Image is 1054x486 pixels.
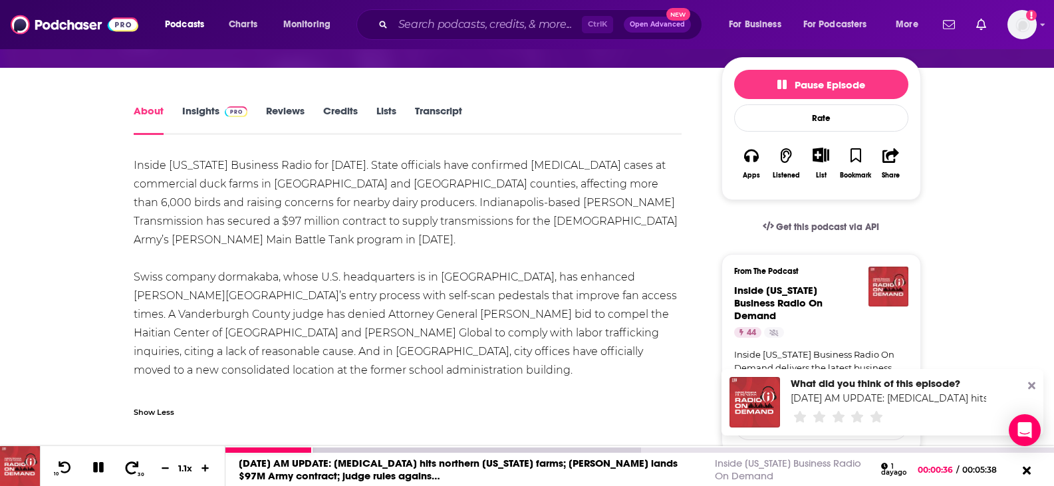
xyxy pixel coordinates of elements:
span: 00:05:38 [959,465,1010,475]
button: open menu [156,14,221,35]
div: Inside [US_STATE] Business Radio for [DATE]. State officials have confirmed [MEDICAL_DATA] cases ... [134,156,682,417]
a: Credits [323,104,358,135]
span: More [896,15,918,34]
div: List [816,171,827,180]
span: 44 [747,326,756,340]
div: Listened [773,172,800,180]
img: 10/14/25 AM UPDATE: Bird flu hits northern Indiana farms; Allison lands $97M Army contract; judge... [729,377,780,427]
svg: Add a profile image [1026,10,1037,21]
a: Show notifications dropdown [938,13,960,36]
span: / [956,465,959,475]
a: Get this podcast via API [752,211,890,243]
h3: From The Podcast [734,267,898,276]
div: Open Intercom Messenger [1009,414,1041,446]
span: New [666,8,690,21]
span: Inside [US_STATE] Business Radio On Demand [734,284,823,322]
div: What did you think of this episode? [791,377,986,390]
span: Monitoring [283,15,330,34]
div: 1 day ago [881,463,910,477]
a: InsightsPodchaser Pro [182,104,248,135]
img: Podchaser - Follow, Share and Rate Podcasts [11,12,138,37]
a: Inside INdiana Business Radio On Demand [734,284,823,322]
button: Pause Episode [734,70,908,99]
button: open menu [795,14,886,35]
div: Search podcasts, credits, & more... [369,9,715,40]
img: Podchaser Pro [225,106,248,117]
button: Show More Button [807,148,835,162]
a: Transcript [415,104,462,135]
img: User Profile [1007,10,1037,39]
a: Inside [US_STATE] Business Radio On Demand delivers the latest business news throughout the [GEOG... [734,348,908,400]
div: Show More ButtonList [803,139,838,187]
span: 00:00:36 [918,465,956,475]
div: Bookmark [840,172,871,180]
a: About [134,104,164,135]
div: 1.1 x [174,463,197,473]
button: open menu [886,14,935,35]
a: [DATE] AM UPDATE: [MEDICAL_DATA] hits northern [US_STATE] farms; [PERSON_NAME] lands $97M Army co... [239,457,678,482]
span: Pause Episode [777,78,865,91]
button: 30 [119,459,146,477]
span: Open Advanced [630,21,685,28]
a: 44 [734,327,761,338]
a: Reviews [266,104,305,135]
button: Apps [734,139,769,187]
span: Ctrl K [582,16,613,33]
a: Charts [220,14,265,35]
a: Inside [US_STATE] Business Radio On Demand [715,457,861,482]
span: Podcasts [165,15,204,34]
span: For Podcasters [803,15,867,34]
span: Get this podcast via API [776,221,879,233]
div: Rate [734,104,908,132]
button: Open AdvancedNew [624,17,691,33]
button: 10 [51,460,76,477]
button: Listened [769,139,803,187]
input: Search podcasts, credits, & more... [393,14,582,35]
button: open menu [274,14,348,35]
a: Show notifications dropdown [971,13,991,36]
span: 30 [138,471,144,477]
span: For Business [729,15,781,34]
div: Apps [743,172,760,180]
img: Inside INdiana Business Radio On Demand [868,267,908,306]
a: Lists [376,104,396,135]
button: Share [873,139,908,187]
button: Show profile menu [1007,10,1037,39]
span: 10 [54,471,59,477]
div: Share [882,172,900,180]
span: Charts [229,15,257,34]
button: open menu [720,14,798,35]
span: Logged in as LindseyC [1007,10,1037,39]
button: Bookmark [839,139,873,187]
